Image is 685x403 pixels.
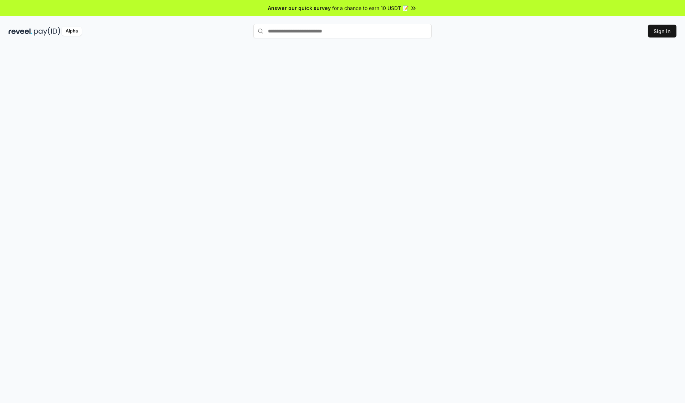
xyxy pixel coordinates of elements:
img: reveel_dark [9,27,32,36]
button: Sign In [648,25,676,37]
img: pay_id [34,27,60,36]
span: Answer our quick survey [268,4,331,12]
span: for a chance to earn 10 USDT 📝 [332,4,409,12]
div: Alpha [62,27,82,36]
